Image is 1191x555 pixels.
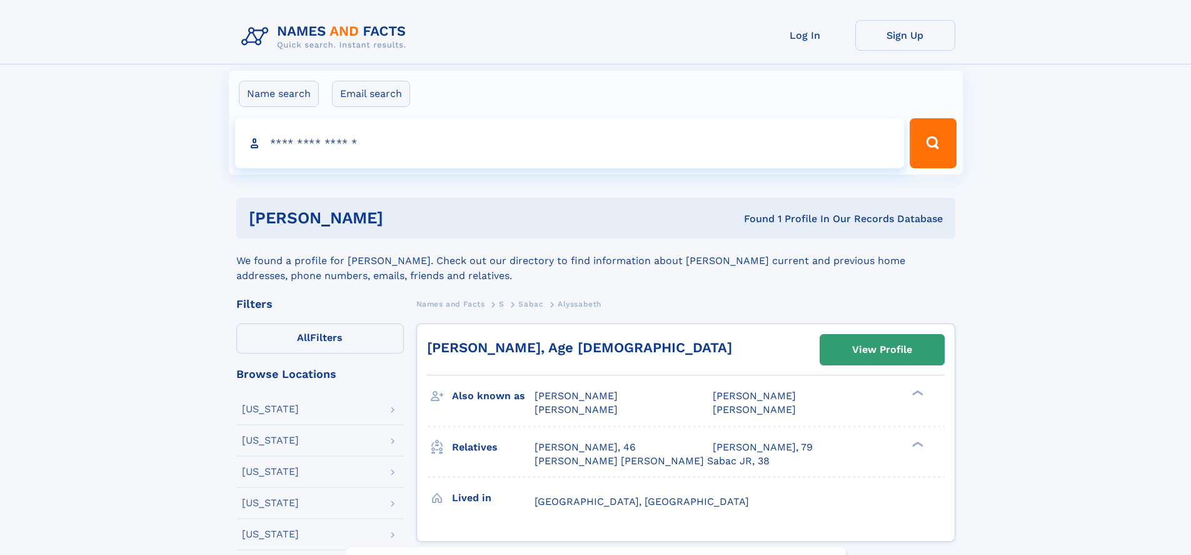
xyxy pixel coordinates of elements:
[239,81,319,107] label: Name search
[242,529,299,539] div: [US_STATE]
[535,454,770,468] a: [PERSON_NAME] [PERSON_NAME] Sabac JR, 38
[452,385,535,407] h3: Also known as
[236,298,404,310] div: Filters
[518,296,543,312] a: Sabac
[249,210,564,226] h1: [PERSON_NAME]
[242,404,299,414] div: [US_STATE]
[235,118,905,168] input: search input
[558,300,601,308] span: Alyssabeth
[910,118,956,168] button: Search Button
[535,440,636,454] a: [PERSON_NAME], 46
[909,440,924,448] div: ❯
[499,300,505,308] span: S
[332,81,410,107] label: Email search
[236,238,955,283] div: We found a profile for [PERSON_NAME]. Check out our directory to find information about [PERSON_N...
[236,20,416,54] img: Logo Names and Facts
[416,296,485,312] a: Names and Facts
[852,335,912,364] div: View Profile
[427,340,732,355] a: [PERSON_NAME], Age [DEMOGRAPHIC_DATA]
[755,20,855,51] a: Log In
[535,496,749,507] span: [GEOGRAPHIC_DATA], [GEOGRAPHIC_DATA]
[236,323,404,354] label: Filters
[563,212,943,226] div: Found 1 Profile In Our Records Database
[820,335,944,365] a: View Profile
[242,435,299,446] div: [US_STATE]
[535,404,618,415] span: [PERSON_NAME]
[236,369,404,380] div: Browse Locations
[452,487,535,509] h3: Lived in
[855,20,955,51] a: Sign Up
[242,467,299,477] div: [US_STATE]
[535,390,618,402] span: [PERSON_NAME]
[713,440,813,454] a: [PERSON_NAME], 79
[452,437,535,458] h3: Relatives
[242,498,299,508] div: [US_STATE]
[297,332,310,344] span: All
[713,404,796,415] span: [PERSON_NAME]
[713,390,796,402] span: [PERSON_NAME]
[499,296,505,312] a: S
[909,389,924,397] div: ❯
[518,300,543,308] span: Sabac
